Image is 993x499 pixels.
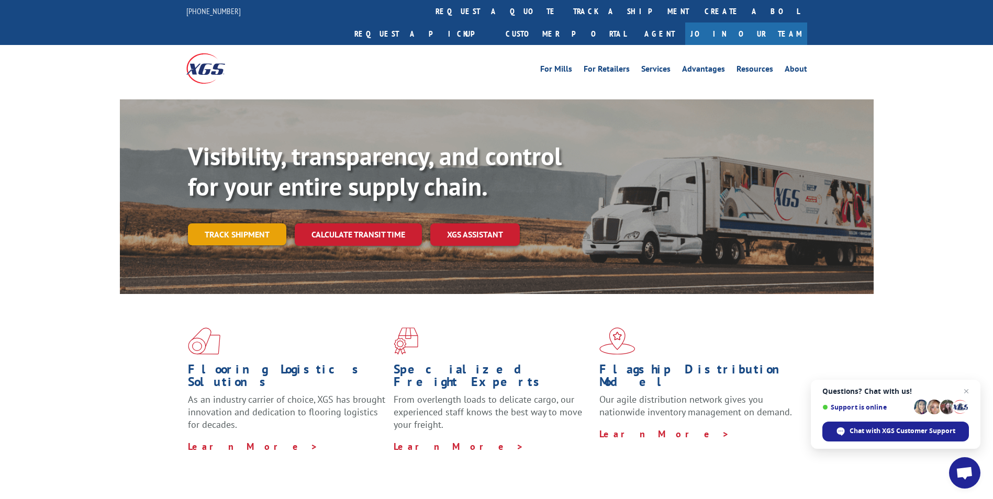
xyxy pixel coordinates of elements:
img: xgs-icon-focused-on-flooring-red [394,327,418,355]
a: About [785,65,807,76]
a: For Mills [540,65,572,76]
a: Learn More > [599,428,730,440]
a: Learn More > [394,440,524,452]
div: Chat with XGS Customer Support [822,422,969,441]
a: Track shipment [188,223,286,245]
span: Chat with XGS Customer Support [850,426,955,436]
h1: Flooring Logistics Solutions [188,363,386,393]
a: XGS ASSISTANT [430,223,520,246]
b: Visibility, transparency, and control for your entire supply chain. [188,140,562,202]
h1: Specialized Freight Experts [394,363,592,393]
a: Customer Portal [498,22,634,45]
span: As an industry carrier of choice, XGS has brought innovation and dedication to flooring logistics... [188,393,385,430]
a: Services [641,65,671,76]
span: Questions? Chat with us! [822,387,969,395]
h1: Flagship Distribution Model [599,363,797,393]
span: Close chat [960,385,973,398]
a: Advantages [682,65,725,76]
img: xgs-icon-flagship-distribution-model-red [599,327,635,355]
a: For Retailers [584,65,630,76]
img: xgs-icon-total-supply-chain-intelligence-red [188,327,220,355]
a: [PHONE_NUMBER] [186,6,241,16]
span: Support is online [822,403,910,411]
div: Open chat [949,457,980,489]
span: Our agile distribution network gives you nationwide inventory management on demand. [599,393,792,418]
a: Request a pickup [347,22,498,45]
a: Agent [634,22,685,45]
a: Join Our Team [685,22,807,45]
a: Calculate transit time [295,223,422,246]
a: Learn More > [188,440,318,452]
p: From overlength loads to delicate cargo, our experienced staff knows the best way to move your fr... [394,393,592,440]
a: Resources [737,65,773,76]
